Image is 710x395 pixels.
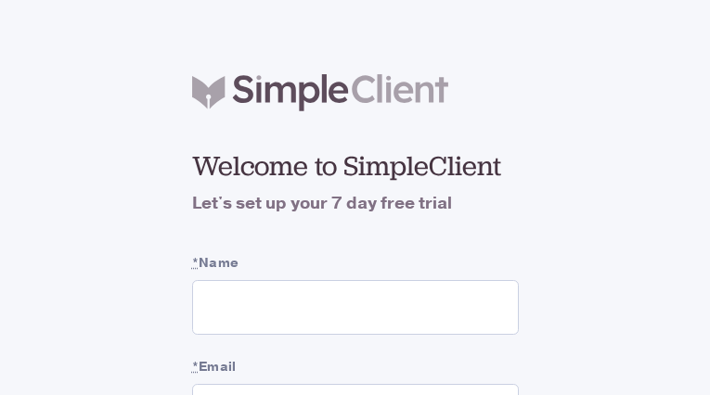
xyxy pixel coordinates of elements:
[192,357,519,376] label: Email
[192,254,199,272] abbr: required
[192,191,519,216] h4: Let's set up your 7 day free trial
[192,358,199,376] abbr: required
[192,253,519,273] label: Name
[192,148,519,184] h2: Welcome to SimpleClient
